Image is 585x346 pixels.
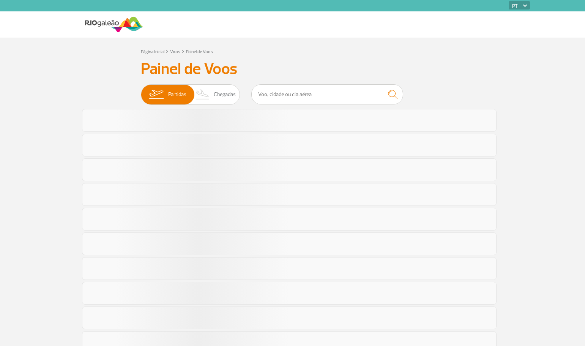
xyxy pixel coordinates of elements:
img: slider-desembarque [192,85,214,104]
img: slider-embarque [144,85,168,104]
h3: Painel de Voos [141,60,445,79]
a: > [182,47,184,55]
a: Painel de Voos [186,49,213,55]
a: Página Inicial [141,49,164,55]
a: > [166,47,169,55]
span: Chegadas [214,85,236,104]
a: Voos [170,49,180,55]
input: Voo, cidade ou cia aérea [251,84,403,104]
span: Partidas [168,85,186,104]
